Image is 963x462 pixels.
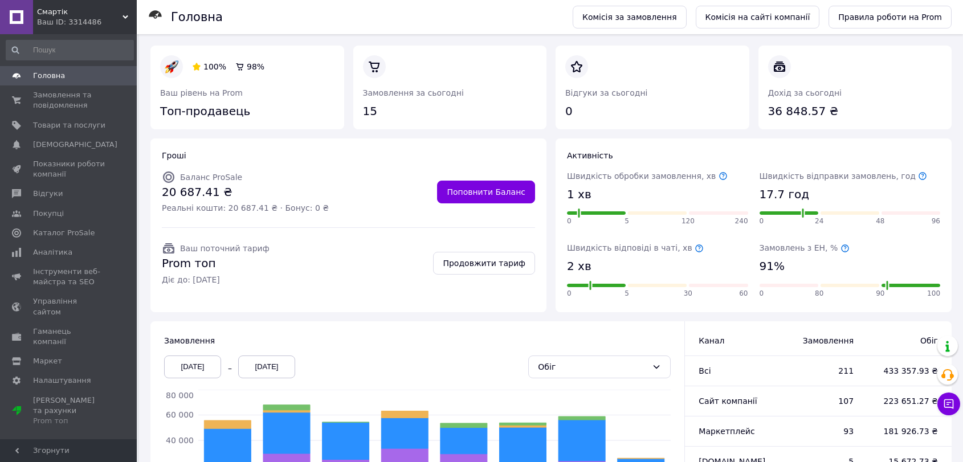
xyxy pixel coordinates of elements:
[33,90,105,111] span: Замовлення та повідомлення
[876,289,884,299] span: 90
[815,216,823,226] span: 24
[33,267,105,287] span: Інструменти веб-майстра та SEO
[180,173,242,182] span: Баланс ProSale
[787,335,854,346] span: Замовлення
[33,120,105,130] span: Товари та послуги
[927,289,940,299] span: 100
[33,159,105,179] span: Показники роботи компанії
[180,244,270,253] span: Ваш поточний тариф
[699,336,724,345] span: Канал
[162,151,186,160] span: Гроші
[33,296,105,317] span: Управління сайтом
[162,255,270,272] span: Prom топ
[760,216,764,226] span: 0
[876,216,884,226] span: 48
[760,243,850,252] span: Замовлень з ЕН, %
[682,216,695,226] span: 120
[166,391,194,400] tspan: 80 000
[37,17,137,27] div: Ваш ID: 3314486
[815,289,823,299] span: 80
[247,62,264,71] span: 98%
[567,243,704,252] span: Швидкість відповіді в чаті, хв
[238,355,295,378] div: [DATE]
[932,216,940,226] span: 96
[33,228,95,238] span: Каталог ProSale
[162,184,329,201] span: 20 687.41 ₴
[699,427,754,436] span: Маркетплейс
[33,326,105,347] span: Гаманець компанії
[203,62,226,71] span: 100%
[876,395,938,407] span: 223 651.27 ₴
[33,189,63,199] span: Відгуки
[876,426,938,437] span: 181 926.73 ₴
[33,208,64,219] span: Покупці
[739,289,748,299] span: 60
[567,151,613,160] span: Активність
[876,335,938,346] span: Обіг
[573,6,687,28] a: Комісія за замовлення
[171,10,223,24] h1: Головна
[567,216,572,226] span: 0
[937,393,960,415] button: Чат з покупцем
[538,361,647,373] div: Обіг
[166,436,194,445] tspan: 40 000
[6,40,134,60] input: Пошук
[760,289,764,299] span: 0
[567,289,572,299] span: 0
[567,186,591,203] span: 1 хв
[760,258,785,275] span: 91%
[876,365,938,377] span: 433 357.93 ₴
[33,395,105,427] span: [PERSON_NAME] та рахунки
[699,396,757,406] span: Сайт компанії
[699,366,711,375] span: Всi
[164,355,221,378] div: [DATE]
[162,274,270,285] span: Діє до: [DATE]
[162,202,329,214] span: Реальні кошти: 20 687.41 ₴ · Бонус: 0 ₴
[33,247,72,257] span: Аналітика
[33,416,105,426] div: Prom топ
[787,395,854,407] span: 107
[625,216,629,226] span: 5
[33,356,62,366] span: Маркет
[437,181,535,203] a: Поповнити Баланс
[567,258,591,275] span: 2 хв
[166,410,194,419] tspan: 60 000
[33,140,117,150] span: [DEMOGRAPHIC_DATA]
[164,336,215,345] span: Замовлення
[760,171,928,181] span: Швидкість відправки замовлень, год
[37,7,123,17] span: Смартік
[684,289,692,299] span: 30
[33,375,91,386] span: Налаштування
[567,171,728,181] span: Швидкість обробки замовлення, хв
[735,216,748,226] span: 240
[787,365,854,377] span: 211
[696,6,820,28] a: Комісія на сайті компанії
[760,186,809,203] span: 17.7 год
[829,6,952,28] a: Правила роботи на Prom
[787,426,854,437] span: 93
[33,71,65,81] span: Головна
[625,289,629,299] span: 5
[433,252,535,275] a: Продовжити тариф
